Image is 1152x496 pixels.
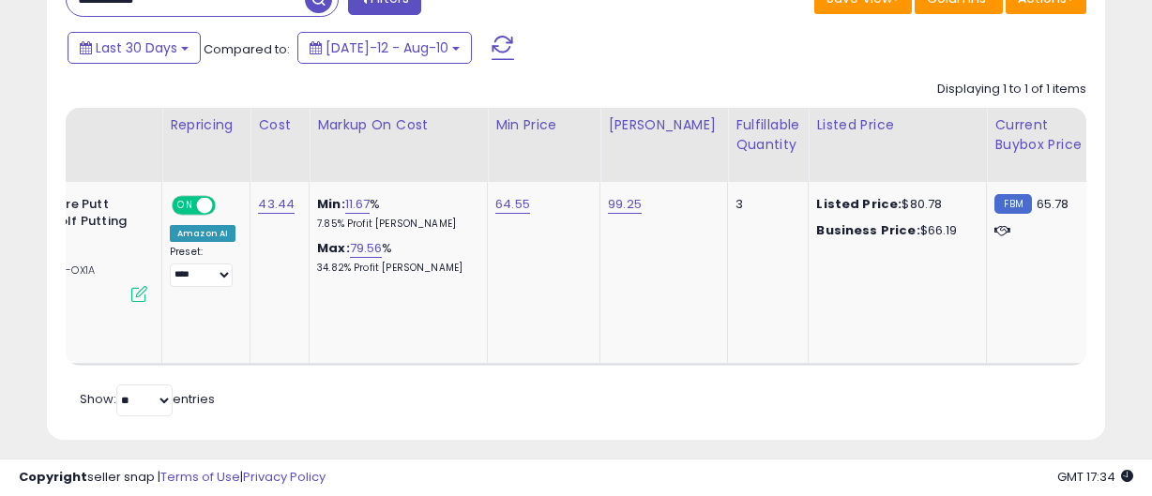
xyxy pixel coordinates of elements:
[317,196,473,231] div: %
[994,115,1091,155] div: Current Buybox Price
[317,240,473,275] div: %
[816,221,919,239] b: Business Price:
[19,468,87,486] strong: Copyright
[258,115,301,135] div: Cost
[68,32,201,64] button: Last 30 Days
[297,32,472,64] button: [DATE]-12 - Aug-10
[258,195,295,214] a: 43.44
[317,115,479,135] div: Markup on Cost
[310,108,488,182] th: The percentage added to the cost of goods (COGS) that forms the calculator for Min & Max prices.
[994,194,1031,214] small: FBM
[170,115,242,135] div: Repricing
[317,218,473,231] p: 7.85% Profit [PERSON_NAME]
[495,195,530,214] a: 64.55
[19,469,326,487] div: seller snap | |
[816,222,972,239] div: $66.19
[160,468,240,486] a: Terms of Use
[937,81,1086,98] div: Displaying 1 to 1 of 1 items
[816,196,972,213] div: $80.78
[317,239,350,257] b: Max:
[96,38,177,57] span: Last 30 Days
[608,195,642,214] a: 99.25
[170,225,235,242] div: Amazon AI
[326,38,448,57] span: [DATE]-12 - Aug-10
[1057,468,1133,486] span: 2025-09-11 17:34 GMT
[174,197,197,213] span: ON
[816,115,978,135] div: Listed Price
[204,40,290,58] span: Compared to:
[495,115,592,135] div: Min Price
[345,195,371,214] a: 11.67
[317,262,473,275] p: 34.82% Profit [PERSON_NAME]
[816,195,902,213] b: Listed Price:
[735,196,794,213] div: 3
[1037,195,1069,213] span: 65.78
[213,197,243,213] span: OFF
[735,115,800,155] div: Fulfillable Quantity
[80,390,215,408] span: Show: entries
[170,246,235,288] div: Preset:
[608,115,720,135] div: [PERSON_NAME]
[317,195,345,213] b: Min:
[350,239,383,258] a: 79.56
[243,468,326,486] a: Privacy Policy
